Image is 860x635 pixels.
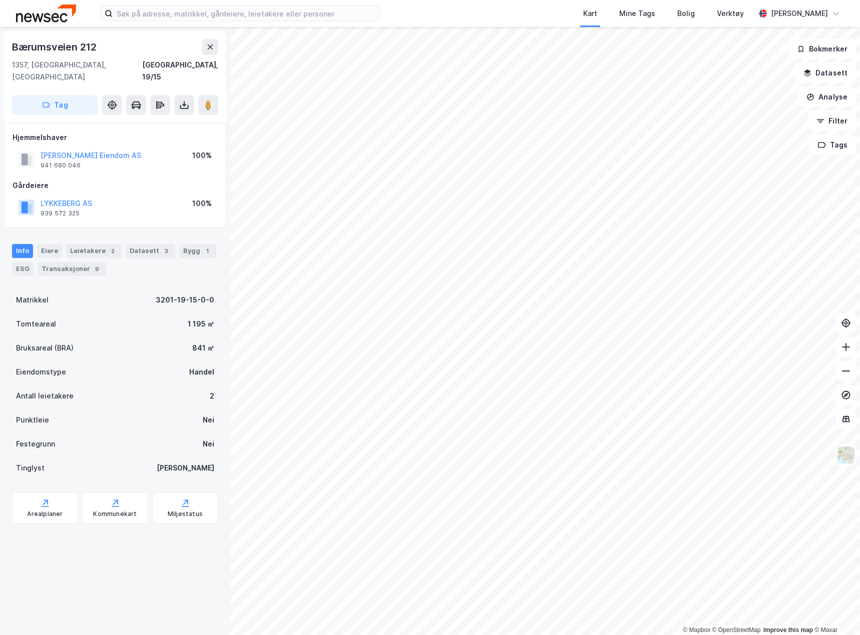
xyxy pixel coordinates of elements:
[809,135,856,155] button: Tags
[27,510,63,518] div: Arealplaner
[93,510,137,518] div: Kommunekart
[16,294,49,306] div: Matrikkel
[157,462,214,474] div: [PERSON_NAME]
[16,366,66,378] div: Eiendomstype
[13,179,218,191] div: Gårdeiere
[795,63,856,83] button: Datasett
[126,244,175,258] div: Datasett
[16,342,74,354] div: Bruksareal (BRA)
[203,438,214,450] div: Nei
[192,342,214,354] div: 841 ㎡
[192,149,212,161] div: 100%
[142,59,218,83] div: [GEOGRAPHIC_DATA], 19/15
[113,6,380,21] input: Søk på adresse, matrikkel, gårdeiere, leietakere eller personer
[12,95,98,115] button: Tag
[712,626,761,633] a: OpenStreetMap
[16,318,56,330] div: Tomteareal
[168,510,203,518] div: Miljøstatus
[41,161,81,169] div: 941 680 046
[179,244,216,258] div: Bygg
[619,7,655,19] div: Mine Tags
[16,438,55,450] div: Festegrunn
[12,262,34,276] div: ESG
[13,131,218,143] div: Hjemmelshaver
[12,59,142,83] div: 1357, [GEOGRAPHIC_DATA], [GEOGRAPHIC_DATA]
[583,7,597,19] div: Kart
[677,7,695,19] div: Bolig
[798,87,856,107] button: Analyse
[202,246,212,256] div: 1
[763,626,813,633] a: Improve this map
[192,197,212,209] div: 100%
[108,246,118,256] div: 2
[210,390,214,402] div: 2
[836,445,855,464] img: Z
[12,244,33,258] div: Info
[810,587,860,635] iframe: Chat Widget
[38,262,106,276] div: Transaksjoner
[16,390,74,402] div: Antall leietakere
[188,318,214,330] div: 1 195 ㎡
[66,244,122,258] div: Leietakere
[16,414,49,426] div: Punktleie
[156,294,214,306] div: 3201-19-15-0-0
[16,462,45,474] div: Tinglyst
[41,209,80,217] div: 939 572 325
[92,264,102,274] div: 9
[37,244,62,258] div: Eiere
[717,7,744,19] div: Verktøy
[189,366,214,378] div: Handel
[683,626,710,633] a: Mapbox
[12,39,99,55] div: Bærumsveien 212
[788,39,856,59] button: Bokmerker
[808,111,856,131] button: Filter
[203,414,214,426] div: Nei
[161,246,171,256] div: 3
[771,7,828,19] div: [PERSON_NAME]
[16,4,76,22] img: newsec-logo.f6e21ccffca1b3a03d2d.png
